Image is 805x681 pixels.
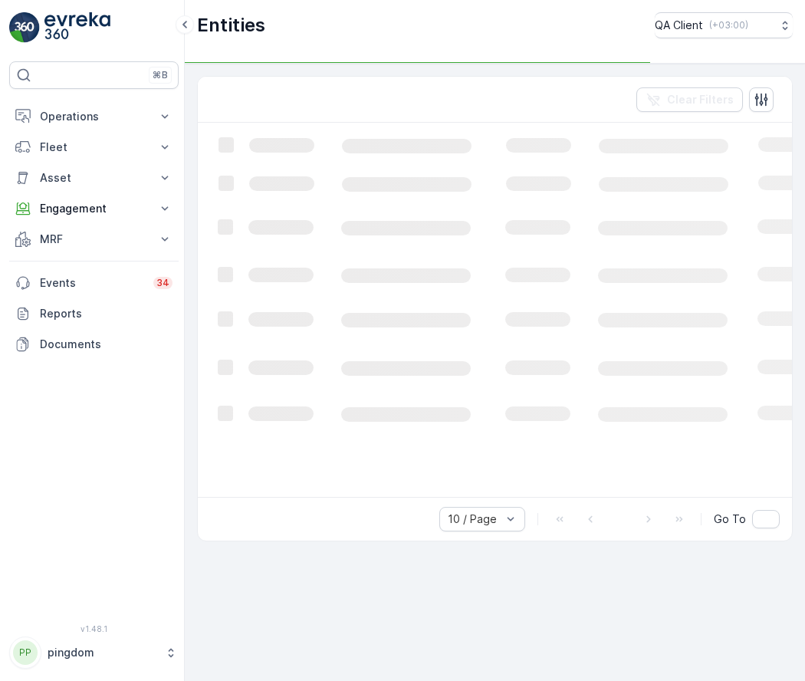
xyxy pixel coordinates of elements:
[48,645,157,660] p: pingdom
[655,18,703,33] p: QA Client
[156,277,169,289] p: 34
[40,306,172,321] p: Reports
[709,19,748,31] p: ( +03:00 )
[9,637,179,669] button: PPpingdom
[40,201,148,216] p: Engagement
[9,624,179,633] span: v 1.48.1
[40,109,148,124] p: Operations
[667,92,734,107] p: Clear Filters
[153,69,168,81] p: ⌘B
[44,12,110,43] img: logo_light-DOdMpM7g.png
[9,12,40,43] img: logo
[197,13,265,38] p: Entities
[9,298,179,329] a: Reports
[40,232,148,247] p: MRF
[9,132,179,163] button: Fleet
[714,512,746,527] span: Go To
[40,170,148,186] p: Asset
[40,337,172,352] p: Documents
[655,12,793,38] button: QA Client(+03:00)
[9,224,179,255] button: MRF
[636,87,743,112] button: Clear Filters
[9,101,179,132] button: Operations
[9,268,179,298] a: Events34
[40,275,144,291] p: Events
[40,140,148,155] p: Fleet
[13,640,38,665] div: PP
[9,329,179,360] a: Documents
[9,193,179,224] button: Engagement
[9,163,179,193] button: Asset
